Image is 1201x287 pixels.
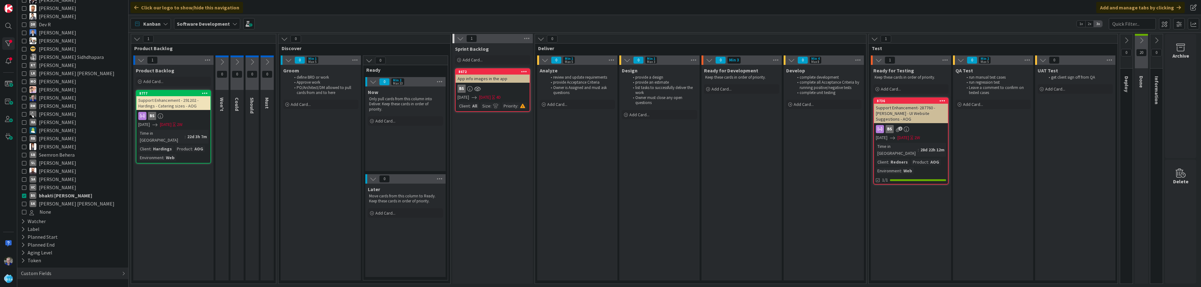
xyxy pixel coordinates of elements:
span: : [901,167,902,174]
div: MO [29,78,36,85]
span: [PERSON_NAME] [39,86,76,94]
span: 1x [1077,21,1085,27]
li: PO/Architect/DM allowed to pull cards from and to here [291,85,357,96]
span: Information [1154,76,1160,104]
div: 2W [177,121,183,128]
div: 4D [496,94,501,101]
div: 8736 [877,99,948,103]
span: [PERSON_NAME] [39,134,76,143]
span: Later [368,186,380,192]
div: Click our logo to show/hide this navigation [130,2,243,13]
span: 0 [967,56,977,64]
button: SB Seemron Behera [22,151,124,159]
span: Add Card... [375,118,395,124]
div: RA [29,119,36,126]
button: RT [PERSON_NAME] [22,94,124,102]
span: 0 [247,70,257,78]
li: Approve work [291,80,357,85]
span: Ready for Development [704,67,758,74]
p: Only pull cards from this column into Deliver. Keep these cards in order of priority. [369,97,442,112]
div: KT [29,62,36,69]
button: AS [PERSON_NAME] [22,4,124,12]
span: [DATE] [876,134,887,141]
div: App info images in the app [456,75,530,83]
span: Analyze [540,67,558,74]
div: 22d 3h 7m [186,133,209,140]
div: Min 3 [729,59,739,62]
div: 8777Support Enhancement - 291202 - Hardings - Catering sizes - AOG [136,91,210,110]
span: Add Card... [143,79,163,84]
div: Min 4 [811,57,820,60]
button: sk [PERSON_NAME] [PERSON_NAME] [22,200,124,208]
button: DP [PERSON_NAME] [22,29,124,37]
span: [PERSON_NAME] Sidhdhapara [39,53,104,61]
div: Min 1 [565,57,573,60]
div: Max 5 [565,60,573,63]
div: Client [458,102,470,109]
div: Web [164,154,176,161]
span: [PERSON_NAME] [39,175,76,183]
span: Add Card... [963,102,983,107]
span: 1 [147,56,158,64]
img: JK [29,45,36,52]
div: SA [29,176,36,183]
div: Environment [876,167,901,174]
div: 8672 [456,69,530,75]
span: [DATE] [897,134,909,141]
li: complete development [794,75,860,80]
div: bs [886,125,894,133]
span: Sprint Backlog [455,46,489,52]
span: Product Backlog [136,67,174,74]
span: : [888,159,889,165]
span: Kanban [143,20,161,28]
span: 0 [379,175,390,183]
span: [PERSON_NAME] [39,102,76,110]
img: SB [29,168,36,175]
span: [PERSON_NAME] [39,94,76,102]
span: Develop [786,67,805,74]
div: Min 1 [308,57,317,60]
li: provide a design [629,75,696,80]
button: SA [PERSON_NAME] [22,175,124,183]
span: 0 [375,57,386,64]
span: [PERSON_NAME] [39,37,76,45]
div: Delete [1173,178,1188,185]
span: 0 [551,56,562,64]
div: Min 2 [393,79,401,82]
span: : [928,159,929,165]
div: sk [29,200,36,207]
span: Won't [219,97,225,111]
div: bs [148,112,156,120]
span: 0 [715,56,726,64]
span: Done [1138,76,1145,88]
span: [PERSON_NAME] [39,159,76,167]
span: [PERSON_NAME] [39,183,76,191]
li: review and update requirements [547,75,614,80]
span: Add Card... [629,112,649,117]
div: Token [20,257,42,264]
a: 8777Support Enhancement - 291202 - Hardings - Catering sizes - AOGbs[DATE][DATE]2WTime in [GEOGRA... [136,90,211,164]
span: 20 [1136,49,1147,56]
span: [PERSON_NAME] [39,126,76,134]
div: Support Enhancement - 291202 - Hardings - Catering sizes - AOG [136,96,210,110]
button: bs bhakti [PERSON_NAME] [22,191,124,200]
span: Add Card... [712,86,732,92]
span: Product Backlog [134,45,268,51]
div: RM [29,102,36,109]
span: : [151,145,151,152]
div: Max 10 [393,82,403,85]
div: bs [458,85,466,93]
li: Owner is Assigned and must ask questions [547,85,614,96]
button: SK [PERSON_NAME] [22,143,124,151]
span: [PERSON_NAME] [39,61,76,69]
span: Add Card... [794,102,814,107]
div: Web [902,167,914,174]
button: BR [PERSON_NAME] [22,12,124,20]
span: 0 [547,35,558,43]
span: [PERSON_NAME] [39,12,76,20]
span: [PERSON_NAME] [39,4,76,12]
span: Must [264,97,270,109]
div: 8736 [874,98,948,104]
img: Visit kanbanzone.com [4,4,13,13]
span: Now [368,89,378,95]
